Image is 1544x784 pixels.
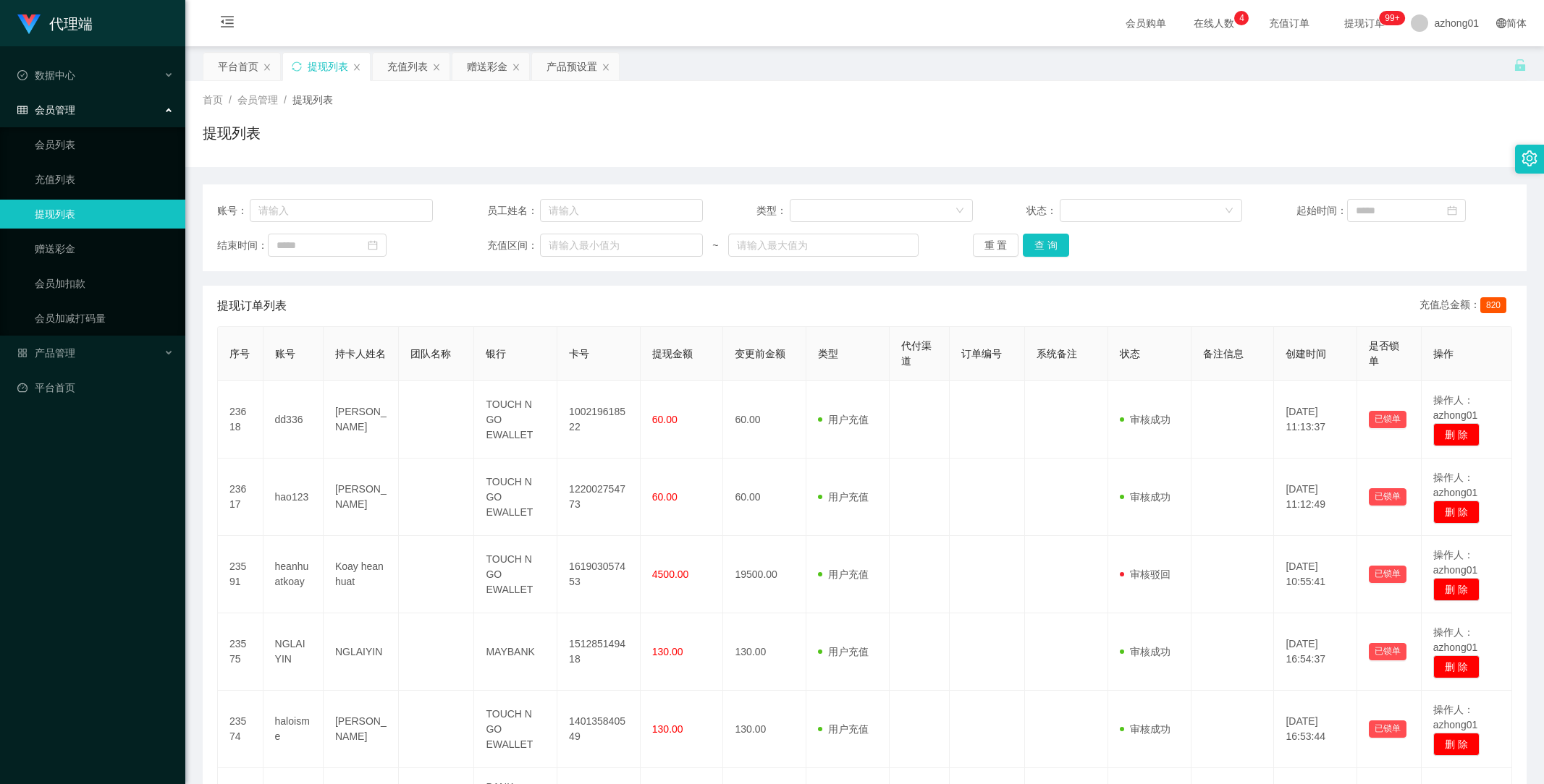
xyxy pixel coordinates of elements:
[474,613,557,691] td: MAYBANK
[17,70,28,80] i: 图标: check-circle-o
[652,348,693,359] span: 提现金额
[756,203,790,218] span: 类型：
[1369,340,1399,367] span: 是否锁单
[1274,613,1357,691] td: [DATE] 16:54:37
[1419,297,1512,315] div: 充值总金额：
[1186,18,1241,28] span: 在线人数
[35,200,174,229] a: 提现列表
[1234,11,1249,25] sup: 4
[818,568,869,580] span: 用户充值
[723,691,806,768] td: 130.00
[1369,643,1406,660] button: 已锁单
[1120,414,1170,425] span: 审核成功
[818,348,838,359] span: 类型
[818,723,869,735] span: 用户充值
[723,459,806,536] td: 60.00
[410,348,451,359] span: 团队名称
[652,491,678,503] span: 60.00
[1037,348,1077,359] span: 系统备注
[818,414,869,425] span: 用户充值
[237,94,278,106] span: 会员管理
[218,381,263,459] td: 23618
[602,63,610,72] i: 图标: close
[723,381,806,459] td: 60.00
[557,536,641,613] td: 161903057453
[512,63,520,72] i: 图标: close
[1120,491,1170,503] span: 审核成功
[1225,206,1233,216] i: 图标: down
[818,491,869,503] span: 用户充值
[557,691,641,768] td: 140135840549
[35,269,174,298] a: 会员加扣款
[1296,203,1347,218] span: 起始时间：
[973,234,1019,257] button: 重 置
[1433,472,1478,498] span: 操作人：azhong01
[324,536,399,613] td: Koay hean huat
[1369,411,1406,428] button: 已锁单
[540,199,703,222] input: 请输入
[569,348,589,359] span: 卡号
[1433,423,1480,446] button: 删 除
[1262,18,1317,28] span: 充值订单
[1274,381,1357,459] td: [DATE] 11:13:37
[1447,205,1457,216] i: 图标: calendar
[17,69,75,81] span: 数据中心
[203,122,261,144] h1: 提现列表
[324,613,399,691] td: NGLAIYIN
[218,691,263,768] td: 23574
[1120,723,1170,735] span: 审核成功
[17,348,28,358] i: 图标: appstore-o
[540,234,703,257] input: 请输入最小值为
[1433,626,1478,653] span: 操作人：azhong01
[1522,150,1537,166] i: 图标: setting
[1433,500,1480,524] button: 删 除
[1239,11,1244,25] p: 4
[17,373,174,402] a: 图标: dashboard平台首页
[467,53,507,80] div: 赠送彩金
[1433,733,1480,756] button: 删 除
[652,414,678,425] span: 60.00
[1337,18,1392,28] span: 提现订单
[1274,459,1357,536] td: [DATE] 11:12:49
[1026,203,1060,218] span: 状态：
[557,459,641,536] td: 122002754773
[1369,488,1406,506] button: 已锁单
[324,459,399,536] td: [PERSON_NAME]
[1433,549,1478,576] span: 操作人：azhong01
[218,459,263,536] td: 23617
[1286,348,1326,359] span: 创建时间
[557,613,641,691] td: 151285149418
[17,17,93,29] a: 代理端
[218,536,263,613] td: 23591
[1023,234,1069,257] button: 查 询
[474,459,557,536] td: TOUCH N GO EWALLET
[263,536,324,613] td: heanhuatkoay
[353,63,361,72] i: 图标: close
[723,613,806,691] td: 130.00
[263,691,324,768] td: haloisme
[17,14,41,35] img: logo.9652507e.png
[1120,568,1170,580] span: 审核驳回
[557,381,641,459] td: 100219618522
[292,61,302,72] i: 图标: sync
[218,613,263,691] td: 23575
[17,105,28,115] i: 图标: table
[474,381,557,459] td: TOUCH N GO EWALLET
[324,381,399,459] td: [PERSON_NAME]
[901,340,932,367] span: 代付渠道
[387,53,428,80] div: 充值列表
[263,613,324,691] td: NGLAIYIN
[1274,691,1357,768] td: [DATE] 16:53:44
[250,199,433,222] input: 请输入
[1433,394,1478,421] span: 操作人：azhong01
[217,238,268,253] span: 结束时间：
[324,691,399,768] td: [PERSON_NAME]
[1433,655,1480,678] button: 删 除
[955,206,964,216] i: 图标: down
[487,238,540,253] span: 充值区间：
[818,646,869,657] span: 用户充值
[652,646,683,657] span: 130.00
[1120,348,1140,359] span: 状态
[1274,536,1357,613] td: [DATE] 10:55:41
[17,104,75,116] span: 会员管理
